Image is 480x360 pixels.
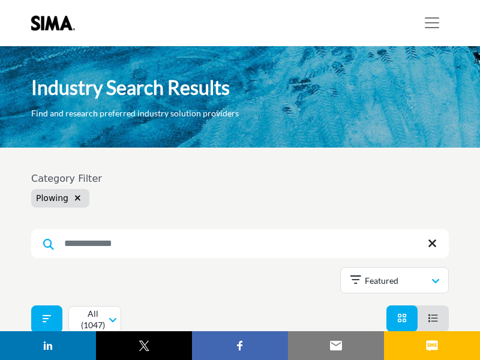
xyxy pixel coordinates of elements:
span: Plowing [36,193,68,203]
h1: Industry Search Results [31,75,230,100]
img: twitter sharing button [137,338,151,353]
img: sms sharing button [425,338,439,353]
p: Featured [365,275,398,287]
input: Search Keyword [31,229,449,258]
img: linkedin sharing button [41,338,55,353]
button: Featured [340,267,449,293]
img: email sharing button [329,338,343,353]
img: facebook sharing button [233,338,247,353]
img: Site Logo [31,16,81,31]
a: View Card [397,313,407,324]
li: List View [418,305,449,332]
p: Find and research preferred industry solution providers [31,107,239,119]
p: All (1047) [79,308,107,331]
button: Filter categories [31,305,62,333]
button: All (1047) [68,306,121,332]
a: View List [428,313,438,324]
button: Toggle navigation [415,11,449,35]
h6: Category Filter [31,173,102,184]
li: Card View [386,305,418,332]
